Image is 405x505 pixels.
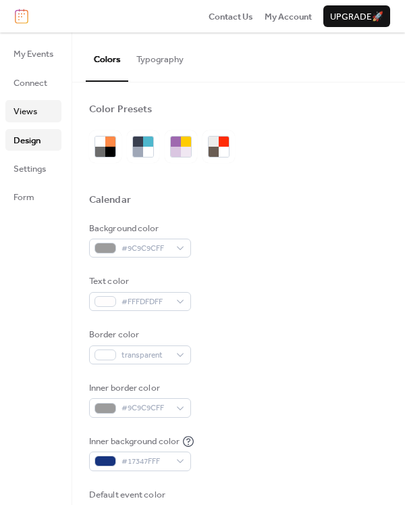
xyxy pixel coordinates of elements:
[330,10,383,24] span: Upgrade 🚀
[15,9,28,24] img: logo
[5,186,61,208] a: Form
[13,47,53,61] span: My Events
[89,435,180,448] div: Inner background color
[122,242,169,256] span: #9C9C9CFF
[5,100,61,122] a: Views
[89,488,188,502] div: Default event color
[265,9,312,23] a: My Account
[209,9,253,23] a: Contact Us
[323,5,390,27] button: Upgrade🚀
[13,76,47,90] span: Connect
[265,10,312,24] span: My Account
[122,349,169,362] span: transparent
[122,295,169,309] span: #FFFDFDFF
[86,32,128,81] button: Colors
[89,222,188,235] div: Background color
[122,402,169,415] span: #9C9C9CFF
[89,328,188,341] div: Border color
[89,193,131,207] div: Calendar
[13,191,34,204] span: Form
[128,32,192,80] button: Typography
[13,105,37,118] span: Views
[89,103,152,116] div: Color Presets
[5,158,61,179] a: Settings
[209,10,253,24] span: Contact Us
[5,129,61,151] a: Design
[89,381,188,395] div: Inner border color
[5,72,61,93] a: Connect
[89,274,188,288] div: Text color
[13,134,40,147] span: Design
[5,43,61,64] a: My Events
[13,162,46,176] span: Settings
[122,455,169,468] span: #17347FFF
